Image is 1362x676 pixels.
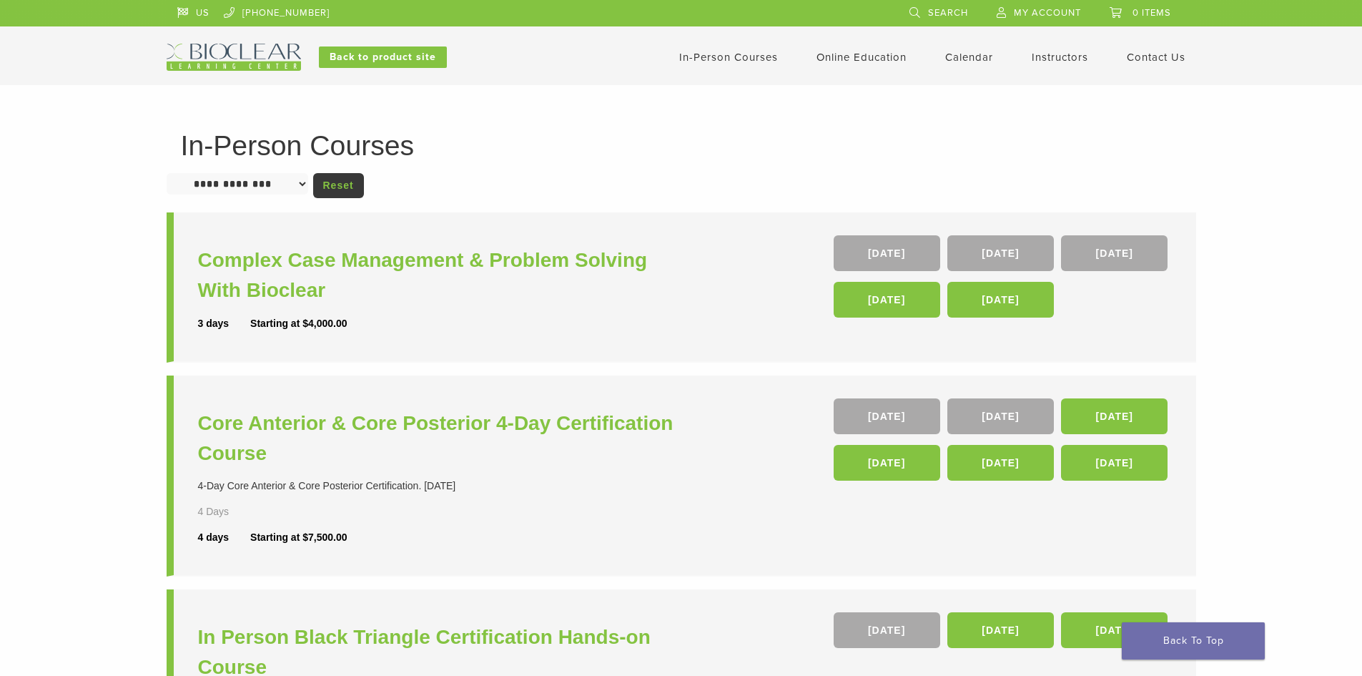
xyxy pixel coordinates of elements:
[1061,445,1168,481] a: [DATE]
[1122,622,1265,660] a: Back To Top
[834,445,940,481] a: [DATE]
[834,612,940,648] a: [DATE]
[1061,235,1168,271] a: [DATE]
[928,7,968,19] span: Search
[834,235,1172,325] div: , , , ,
[198,245,685,305] a: Complex Case Management & Problem Solving With Bioclear
[313,173,364,198] a: Reset
[1014,7,1081,19] span: My Account
[167,44,301,71] img: Bioclear
[679,51,778,64] a: In-Person Courses
[816,51,907,64] a: Online Education
[198,530,251,545] div: 4 days
[947,235,1054,271] a: [DATE]
[250,530,347,545] div: Starting at $7,500.00
[198,316,251,331] div: 3 days
[1061,398,1168,434] a: [DATE]
[947,282,1054,318] a: [DATE]
[834,398,1172,488] div: , , , , ,
[834,612,1172,655] div: , ,
[198,408,685,469] a: Core Anterior & Core Posterior 4-Day Certification Course
[834,398,940,434] a: [DATE]
[834,235,940,271] a: [DATE]
[181,132,1182,160] h1: In-Person Courses
[947,612,1054,648] a: [DATE]
[947,398,1054,434] a: [DATE]
[198,479,685,494] div: 4-Day Core Anterior & Core Posterior Certification. [DATE]
[198,504,271,519] div: 4 Days
[1061,612,1168,648] a: [DATE]
[319,46,447,68] a: Back to product site
[834,282,940,318] a: [DATE]
[1127,51,1185,64] a: Contact Us
[1032,51,1088,64] a: Instructors
[250,316,347,331] div: Starting at $4,000.00
[947,445,1054,481] a: [DATE]
[1132,7,1171,19] span: 0 items
[945,51,993,64] a: Calendar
